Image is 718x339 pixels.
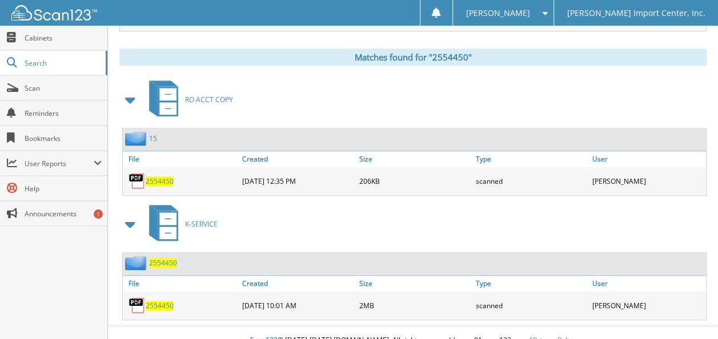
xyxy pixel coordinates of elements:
a: User [589,276,706,291]
span: [PERSON_NAME] [466,10,530,17]
span: Search [25,58,100,68]
div: [PERSON_NAME] [589,294,706,317]
div: 1 [94,209,103,219]
span: RO ACCT COPY [185,95,233,104]
span: Bookmarks [25,134,102,143]
img: folder2.png [125,131,149,146]
a: Type [473,151,589,167]
a: K-SERVICE [142,201,218,247]
span: Reminders [25,108,102,118]
div: 206KB [356,169,472,192]
a: Size [356,151,472,167]
div: [PERSON_NAME] [589,169,706,192]
a: Size [356,276,472,291]
a: User [589,151,706,167]
a: 2554450 [146,176,174,186]
div: Matches found for "2554450" [119,49,707,66]
a: RO ACCT COPY [142,77,233,122]
a: 2554450 [146,301,174,310]
span: Help [25,184,102,193]
div: [DATE] 10:01 AM [239,294,356,317]
a: 2554450 [149,258,177,268]
iframe: Chat Widget [661,284,718,339]
a: Created [239,151,356,167]
img: scan123-logo-white.svg [11,5,97,21]
a: 15 [149,134,157,143]
span: Scan [25,83,102,93]
img: folder2.png [125,256,149,270]
div: scanned [473,294,589,317]
div: scanned [473,169,589,192]
div: [DATE] 12:35 PM [239,169,356,192]
a: Created [239,276,356,291]
a: Type [473,276,589,291]
a: File [123,276,239,291]
span: [PERSON_NAME] Import Center, Inc. [567,10,705,17]
span: Announcements [25,209,102,219]
span: User Reports [25,159,94,168]
img: PDF.png [129,297,146,314]
div: 2MB [356,294,472,317]
img: PDF.png [129,172,146,189]
span: K-SERVICE [185,219,218,229]
a: File [123,151,239,167]
span: Cabinets [25,33,102,43]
